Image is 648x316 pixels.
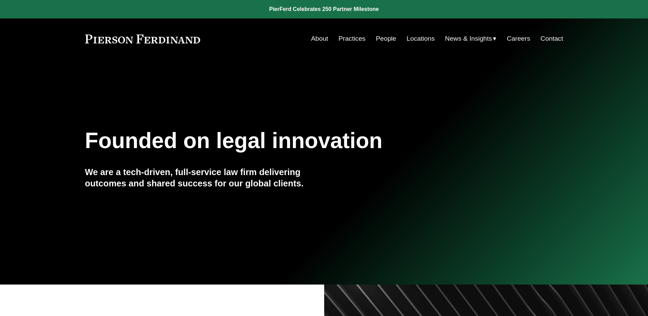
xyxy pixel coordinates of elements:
a: Contact [540,32,563,45]
a: folder dropdown [445,32,497,45]
h4: We are a tech-driven, full-service law firm delivering outcomes and shared success for our global... [85,167,324,189]
h1: Founded on legal innovation [85,128,484,153]
a: About [311,32,328,45]
a: People [376,32,396,45]
span: News & Insights [445,33,492,45]
a: Locations [406,32,435,45]
a: Practices [339,32,366,45]
a: Careers [507,32,530,45]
